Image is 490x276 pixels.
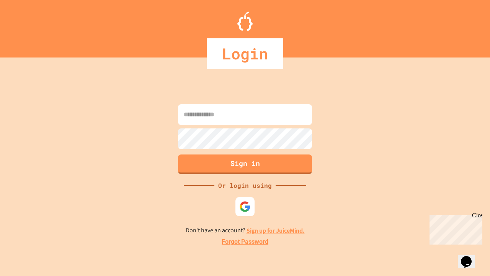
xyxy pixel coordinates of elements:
div: Or login using [214,181,276,190]
a: Forgot Password [222,237,268,246]
div: Login [207,38,283,69]
iframe: chat widget [426,212,482,245]
button: Sign in [178,154,312,174]
iframe: chat widget [458,245,482,268]
div: Chat with us now!Close [3,3,53,49]
img: google-icon.svg [239,201,251,212]
img: Logo.svg [237,11,253,31]
a: Sign up for JuiceMind. [247,227,305,235]
p: Don't have an account? [186,226,305,235]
